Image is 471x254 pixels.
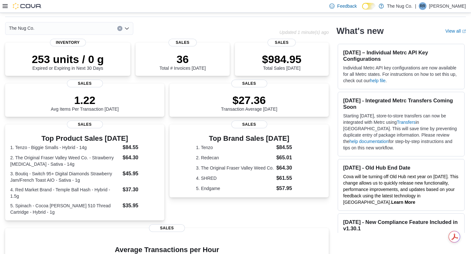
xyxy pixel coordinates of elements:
[343,65,459,84] p: Individual Metrc API key configurations are now available for all Metrc states. For instructions ...
[10,202,120,215] dt: 5. Spinach - Cocoa [PERSON_NAME] 510 Thread Cartridge - Hybrid - 1g
[279,30,329,35] p: Updated 1 minute(s) ago
[462,29,466,33] svg: External link
[276,164,302,172] dd: $64.30
[67,121,103,128] span: Sales
[445,28,466,34] a: View allExternal link
[32,53,104,71] div: Expired or Expiring in Next 30 Days
[10,155,120,167] dt: 2. The Original Fraser Valley Weed Co. - Strawberry [MEDICAL_DATA] - Sativa - 14g
[196,155,274,161] dt: 2. Redecan
[276,144,302,151] dd: $84.55
[10,171,120,183] dt: 3. Boutiq - Switch 95+ Digital Diamonds Strawberry Jam/French Toast AIO - Sativa - 1g
[397,120,416,125] a: Transfers
[196,165,274,171] dt: 3. The Original Fraser Valley Weed Co.
[276,154,302,162] dd: $65.01
[387,2,412,10] p: The Nug Co.
[124,26,129,31] button: Open list of options
[51,94,119,112] div: Avg Items Per Transaction [DATE]
[51,94,119,107] p: 1.22
[10,246,324,254] h4: Average Transactions per Hour
[231,80,267,87] span: Sales
[336,26,384,36] h2: What's new
[123,154,159,162] dd: $64.30
[123,144,159,151] dd: $84.55
[276,174,302,182] dd: $61.55
[370,78,385,83] a: help file
[343,174,459,205] span: Cova will be turning off Old Hub next year on [DATE]. This change allows us to quickly release ne...
[221,94,277,112] div: Transaction Average [DATE]
[262,53,302,71] div: Total Sales [DATE]
[196,175,274,181] dt: 4. SHRED
[391,200,415,205] a: Learn More
[343,164,459,171] h3: [DATE] - Old Hub End Date
[123,170,159,178] dd: $45.95
[337,3,357,9] span: Feedback
[196,144,274,151] dt: 1. Tenzo
[10,187,120,199] dt: 4. Red Market Brand - Temple Ball Hash - Hybrid - 1.5g
[50,39,86,46] span: Inventory
[419,2,426,10] div: Rhonda Reid
[415,2,416,10] p: |
[343,97,459,110] h3: [DATE] - Integrated Metrc Transfers Coming Soon
[10,144,120,151] dt: 1. Tenzo - Biggie Smalls - Hybrid - 14g
[9,24,34,32] span: The Nug Co.
[262,53,302,66] p: $984.95
[117,26,122,31] button: Clear input
[13,3,42,9] img: Cova
[160,53,206,66] p: 36
[276,185,302,192] dd: $57.95
[349,139,388,144] a: help documentation
[10,135,159,142] h3: Top Product Sales [DATE]
[160,53,206,71] div: Total # Invoices [DATE]
[149,224,185,232] span: Sales
[123,186,159,194] dd: $37.30
[343,219,459,232] h3: [DATE] - New Compliance Feature Included in v1.30.1
[429,2,466,10] p: [PERSON_NAME]
[268,39,296,46] span: Sales
[196,135,302,142] h3: Top Brand Sales [DATE]
[32,53,104,66] p: 253 units / 0 g
[169,39,197,46] span: Sales
[123,202,159,210] dd: $35.95
[221,94,277,107] p: $27.36
[343,113,459,151] p: Starting [DATE], store-to-store transfers can now be integrated with Metrc using in [GEOGRAPHIC_D...
[196,185,274,192] dt: 5. Endgame
[343,49,459,62] h3: [DATE] – Individual Metrc API Key Configurations
[231,121,267,128] span: Sales
[67,80,103,87] span: Sales
[420,2,425,10] span: RR
[362,3,376,10] input: Dark Mode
